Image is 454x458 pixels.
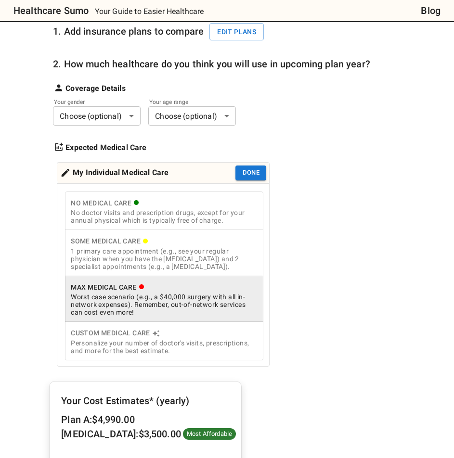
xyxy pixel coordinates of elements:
h6: Your Cost Estimates* (yearly) [61,393,230,408]
div: My Individual Medical Care [60,165,169,180]
div: Personalize your number of doctor's visits, prescriptions, and more for the best estimate. [71,339,258,355]
div: Some Medical Care [71,235,258,247]
div: Choose (optional) [53,106,141,126]
div: 1 primary care appointment (e.g., see your regular physician when you have the [MEDICAL_DATA]) an... [71,247,258,270]
h6: 2. How much healthcare do you think you will use in upcoming plan year? [53,56,370,72]
div: Worst case scenario (e.g., a $40,000 surgery with all in-network expenses). Remember, out-of-netw... [71,293,258,316]
span: Most Affordable [183,429,236,439]
div: Custom Medical Care [71,327,258,339]
span: $ 3,500.00 [139,428,181,440]
button: Custom Medical CarePersonalize your number of doctor's visits, prescriptions, and more for the be... [65,321,263,360]
h6: : [61,426,181,442]
strong: Expected Medical Care [65,142,146,153]
h6: Healthcare Sumo [13,3,89,18]
p: Your Guide to Easier Healthcare [95,6,204,17]
div: No doctor visits and prescription drugs, except for your annual physical which is typically free ... [71,209,258,224]
div: Choose (optional) [148,106,236,126]
span: Plan A [61,414,90,425]
button: Max Medical CareWorst case scenario (e.g., a $40,000 surgery with all in-network expenses). Remem... [65,276,263,322]
button: No Medical CareNo doctor visits and prescription drugs, except for your annual physical which is ... [65,191,263,230]
div: Max Medical Care [71,281,258,293]
h6: 1. Add insurance plans to compare [53,23,270,41]
div: cost type [65,191,263,360]
a: Blog [421,3,441,18]
label: Your gender [54,98,127,106]
h6: : [61,412,134,427]
label: Your age range [149,98,222,106]
button: Done [235,165,266,180]
button: Some Medical Care1 primary care appointment (e.g., see your regular physician when you have the [... [65,229,263,276]
strong: Coverage Details [65,83,125,94]
div: No Medical Care [71,197,258,209]
span: $ 4,990.00 [92,414,134,425]
span: [MEDICAL_DATA] [61,428,136,440]
button: Edit plans [209,23,264,41]
a: Healthcare Sumo [6,3,89,18]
